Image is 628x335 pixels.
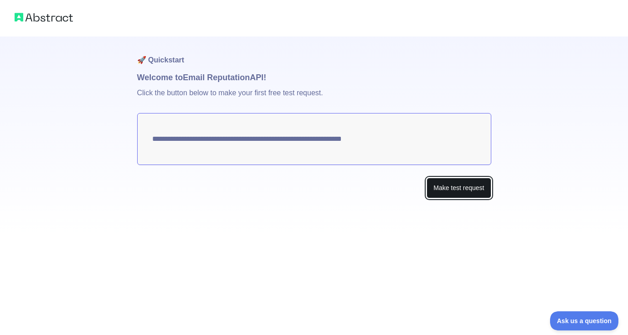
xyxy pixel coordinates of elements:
iframe: Toggle Customer Support [550,311,619,330]
h1: 🚀 Quickstart [137,36,491,71]
h1: Welcome to Email Reputation API! [137,71,491,84]
button: Make test request [427,178,491,198]
p: Click the button below to make your first free test request. [137,84,491,113]
img: Abstract logo [15,11,73,24]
